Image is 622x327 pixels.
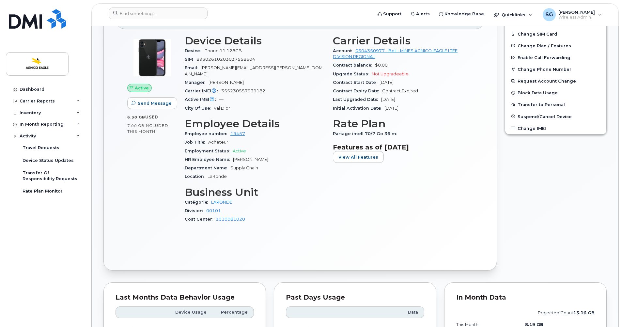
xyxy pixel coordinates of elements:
span: Val D'or [214,106,230,111]
button: Send Message [127,97,177,109]
span: Quicklinks [502,12,525,17]
span: [PERSON_NAME] [209,80,244,85]
span: Not Upgradeable [372,71,409,76]
span: Partage intell 70/7 Go 36 m [333,131,400,136]
a: Knowledge Base [434,8,489,21]
span: 355230557939182 [221,88,265,93]
a: 19457 [230,131,245,136]
h3: Device Details [185,35,325,47]
span: SIM [185,57,196,62]
span: Contract Expired [382,88,418,93]
a: LARONDE [211,200,232,205]
span: Acheteur [208,140,228,145]
button: Block Data Usage [505,87,606,99]
span: Support [383,11,401,17]
span: $0.00 [375,63,388,68]
button: Transfer to Personal [505,99,606,110]
span: City Of Use [185,106,214,111]
span: Contract Start Date [333,80,380,85]
h3: Employee Details [185,118,325,130]
span: 7.00 GB [127,123,145,128]
button: Change Phone Number [505,63,606,75]
span: used [145,115,158,119]
span: [DATE] [380,80,394,85]
input: Find something... [109,8,208,19]
span: Last Upgraded Date [333,97,381,102]
th: Percentage [212,306,254,318]
span: Email [185,65,201,70]
div: Quicklinks [489,8,537,21]
th: Device Usage [166,306,212,318]
span: SG [545,11,553,19]
span: LaRonde [208,174,227,179]
div: Past Days Usage [286,294,424,301]
span: [PERSON_NAME] [233,157,268,162]
span: Account [333,48,355,53]
span: Employment Status [185,148,233,153]
span: Location [185,174,208,179]
span: Device [185,48,204,53]
span: 89302610203037558604 [196,57,255,62]
button: View All Features [333,151,384,163]
h3: Business Unit [185,186,325,198]
span: Suspend/Cancel Device [518,114,572,119]
span: [DATE] [384,106,398,111]
span: 6.30 GB [127,115,145,119]
a: 00101 [206,208,221,213]
span: Initial Activation Date [333,106,384,111]
span: Contract balance [333,63,375,68]
a: Alerts [406,8,434,21]
span: Enable Call Forwarding [518,55,570,60]
span: [PERSON_NAME][EMAIL_ADDRESS][PERSON_NAME][DOMAIN_NAME] [185,65,322,76]
span: Cost Center [185,217,216,222]
img: iPhone_11.jpg [132,38,172,77]
div: In Month Data [456,294,595,301]
span: Contract Expiry Date [333,88,382,93]
a: Support [373,8,406,21]
div: Last Months Data Behavior Usage [116,294,254,301]
h3: Rate Plan [333,118,473,130]
span: Send Message [138,100,172,106]
span: Department Name [185,165,230,170]
text: projected count [538,310,595,315]
text: 8.19 GB [525,322,543,327]
button: Suspend/Cancel Device [505,111,606,122]
th: Data [364,306,424,318]
span: Active [233,148,246,153]
span: Knowledge Base [444,11,484,17]
span: Supply Chain [230,165,258,170]
h3: Carrier Details [333,35,473,47]
span: included this month [127,123,168,134]
span: Employee number [185,131,230,136]
span: Active [135,85,149,91]
button: Request Account Change [505,75,606,87]
span: View All Features [338,154,378,160]
span: HR Employee Name [185,157,233,162]
span: Catégorie [185,200,211,205]
span: iPhone 11 128GB [204,48,242,53]
button: Change IMEI [505,122,606,134]
span: Upgrade Status [333,71,372,76]
span: Division [185,208,206,213]
button: Change Plan / Features [505,40,606,52]
tspan: 13.16 GB [573,310,595,315]
h3: Features as of [DATE] [333,143,473,151]
button: Change SIM Card [505,28,606,40]
button: Enable Call Forwarding [505,52,606,63]
span: [DATE] [381,97,395,102]
span: Carrier IMEI [185,88,221,93]
span: Manager [185,80,209,85]
div: Sandy Gillis [538,8,606,21]
span: Active IMEI [185,97,219,102]
span: Job Title [185,140,208,145]
a: 1010081020 [216,217,245,222]
span: Alerts [416,11,430,17]
span: [PERSON_NAME] [558,9,595,15]
span: Change Plan / Features [518,43,571,48]
a: 0504350977 - Bell - MINES AGNICO-EAGLE LTEE DIVISION REGIONAL [333,48,458,59]
text: this month [456,322,478,327]
span: — [219,97,224,102]
span: Wireless Admin [558,15,595,20]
